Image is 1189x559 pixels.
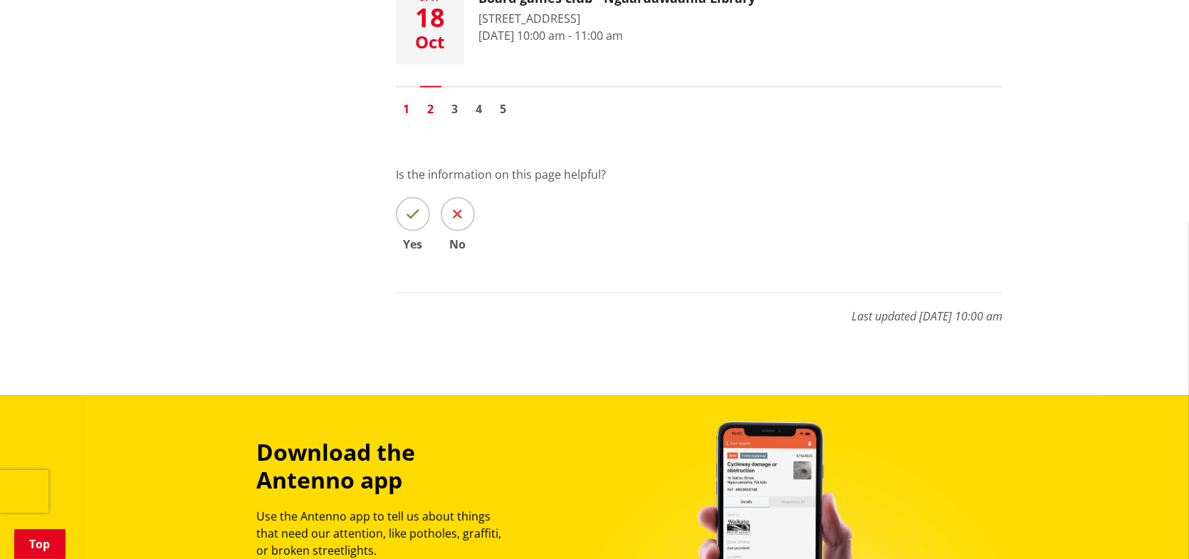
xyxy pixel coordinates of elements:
[396,86,1002,123] nav: Pagination
[478,10,755,27] div: [STREET_ADDRESS]
[396,98,417,120] a: Go to page 1
[444,98,466,120] a: Go to page 3
[420,98,441,120] a: Page 2
[1123,499,1175,550] iframe: Messenger Launcher
[396,33,464,51] div: Oct
[14,529,66,559] a: Top
[396,166,1002,183] p: Is the information on this page helpful?
[256,439,514,493] h3: Download the Antenno app
[468,98,490,120] a: Go to page 4
[396,239,430,250] span: Yes
[396,5,464,31] div: 18
[441,239,475,250] span: No
[478,28,623,43] time: [DATE] 10:00 am - 11:00 am
[493,98,514,120] a: Go to page 5
[396,293,1002,325] p: Last updated [DATE] 10:00 am
[256,508,514,559] p: Use the Antenno app to tell us about things that need our attention, like potholes, graffiti, or ...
